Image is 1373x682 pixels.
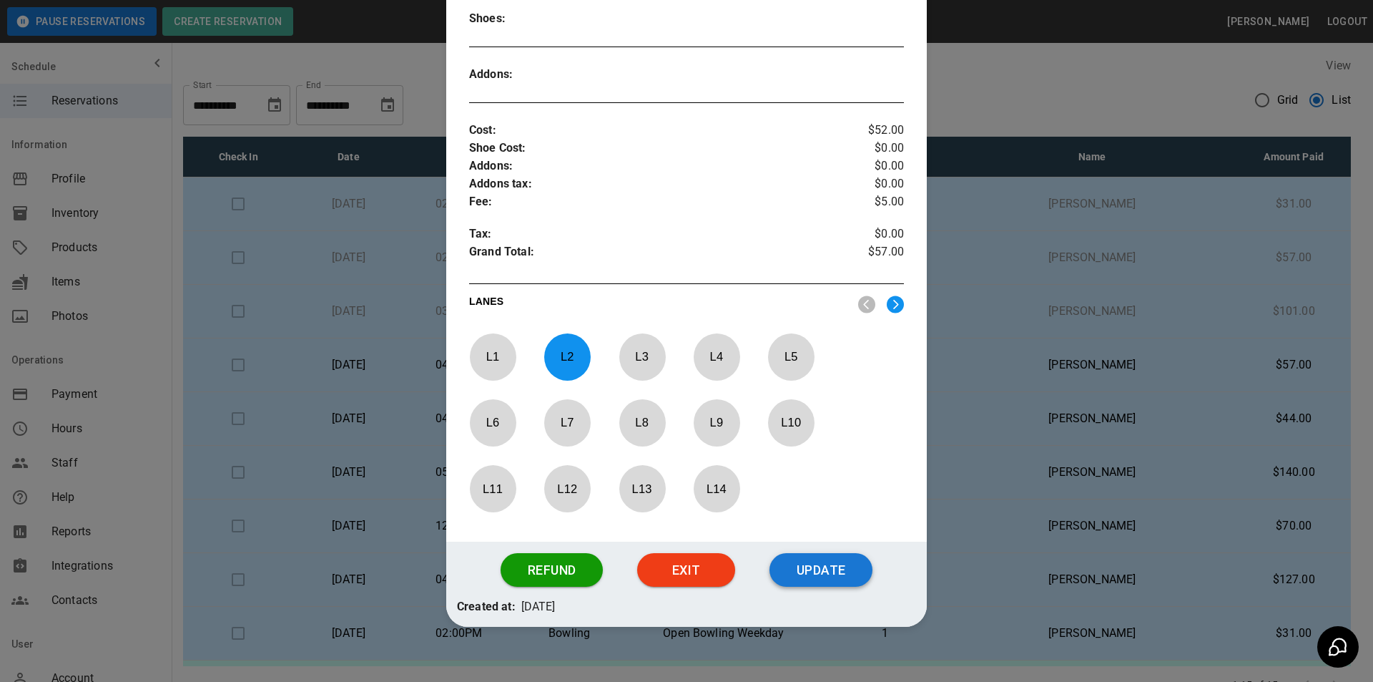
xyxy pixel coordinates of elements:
img: right.svg [887,296,904,313]
p: Cost : [469,122,832,140]
p: L 12 [543,472,591,505]
p: $0.00 [832,175,904,193]
p: $52.00 [832,122,904,140]
p: L 8 [619,406,666,439]
p: L 11 [469,472,516,505]
p: Addons tax : [469,175,832,193]
p: Addons : [469,157,832,175]
p: L 3 [619,340,666,374]
button: Exit [637,553,735,588]
p: $57.00 [832,243,904,265]
p: L 7 [543,406,591,439]
p: $5.00 [832,193,904,211]
p: L 13 [619,472,666,505]
p: $0.00 [832,225,904,243]
p: L 2 [543,340,591,374]
p: Shoes : [469,10,578,28]
p: L 6 [469,406,516,439]
p: Shoe Cost : [469,140,832,157]
p: Fee : [469,193,832,211]
img: nav_left.svg [858,296,875,313]
p: L 5 [767,340,815,374]
p: LANES [469,294,847,314]
p: L 1 [469,340,516,374]
p: $0.00 [832,140,904,157]
p: $0.00 [832,157,904,175]
button: Update [769,553,872,588]
button: Refund [501,553,603,588]
p: Addons : [469,66,578,84]
p: Created at: [457,598,516,616]
p: [DATE] [521,598,556,616]
p: L 14 [693,472,740,505]
p: Grand Total : [469,243,832,265]
p: Tax : [469,225,832,243]
p: L 10 [767,406,815,439]
p: L 4 [693,340,740,374]
p: L 9 [693,406,740,439]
